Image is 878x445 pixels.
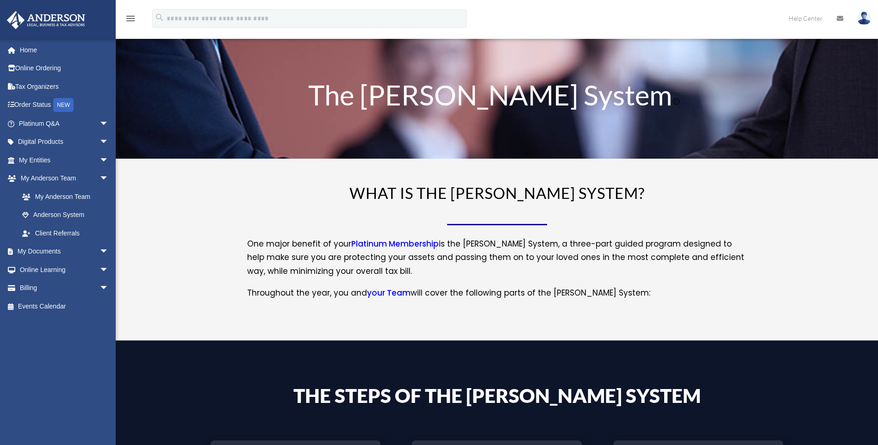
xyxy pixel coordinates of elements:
[155,12,165,23] i: search
[100,151,118,170] span: arrow_drop_down
[13,187,123,206] a: My Anderson Team
[13,206,118,224] a: Anderson System
[247,386,747,410] h4: The Steps of the [PERSON_NAME] System
[367,287,411,303] a: your Team
[247,237,747,286] p: One major benefit of your is the [PERSON_NAME] System, a three-part guided program designed to he...
[100,169,118,188] span: arrow_drop_down
[125,16,136,24] a: menu
[6,77,123,96] a: Tax Organizers
[100,260,118,279] span: arrow_drop_down
[100,279,118,298] span: arrow_drop_down
[100,133,118,152] span: arrow_drop_down
[6,242,123,261] a: My Documentsarrow_drop_down
[6,96,123,115] a: Order StatusNEW
[351,238,439,254] a: Platinum Membership
[857,12,871,25] img: User Pic
[247,286,747,300] p: Throughout the year, you and will cover the following parts of the [PERSON_NAME] System:
[247,81,747,113] h1: The [PERSON_NAME] System
[125,13,136,24] i: menu
[6,133,123,151] a: Digital Productsarrow_drop_down
[6,279,123,297] a: Billingarrow_drop_down
[6,260,123,279] a: Online Learningarrow_drop_down
[6,151,123,169] a: My Entitiesarrow_drop_down
[349,184,645,202] span: WHAT IS THE [PERSON_NAME] SYSTEM?
[6,169,123,188] a: My Anderson Teamarrow_drop_down
[100,114,118,133] span: arrow_drop_down
[6,297,123,315] a: Events Calendar
[13,224,123,242] a: Client Referrals
[6,41,123,59] a: Home
[100,242,118,261] span: arrow_drop_down
[6,59,123,78] a: Online Ordering
[4,11,88,29] img: Anderson Advisors Platinum Portal
[6,114,123,133] a: Platinum Q&Aarrow_drop_down
[53,98,74,112] div: NEW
